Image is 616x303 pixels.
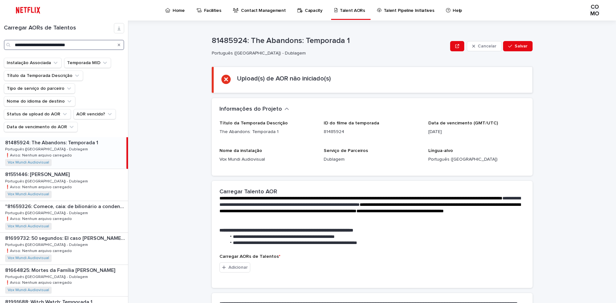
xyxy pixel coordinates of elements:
font: Português ([GEOGRAPHIC_DATA]) [428,157,498,162]
font: 81485924: The Abandons: Temporada 1 [212,37,350,45]
font: Português ([GEOGRAPHIC_DATA]) - Dublagem [5,211,88,215]
font: Português ([GEOGRAPHIC_DATA]) - Dublagem [5,243,88,247]
font: Português ([GEOGRAPHIC_DATA]) - Dublagem [212,51,306,55]
button: Informações do Projeto [219,106,289,113]
font: Título da Temporada Descrição [219,121,288,125]
font: 81551446: [PERSON_NAME] [5,172,70,177]
font: ❗️Aviso: Nenhum arquivo carregado [5,217,72,221]
font: Português ([GEOGRAPHIC_DATA]) - Dublagem [5,180,88,183]
font: 81485924: The Abandons: Temporada 1 [5,140,98,145]
font: Nome da instalação [219,148,262,153]
a: Vox Mundi Audiovisual [8,224,49,229]
font: Dublagem [324,157,345,162]
font: ❗️Aviso: Nenhum arquivo carregado [5,154,72,157]
font: Informações do Projeto [219,106,282,112]
font: "81659326: Comece, caia: de bilionário a condenado: série limitada" [5,204,166,209]
button: Salvar [503,41,533,51]
a: Vox Mundi Audiovisual [8,256,49,260]
button: AOR vencido? [73,109,116,119]
font: Serviço de Parceiros [324,148,368,153]
button: Temporada MID [64,58,111,68]
font: Vox Mundi Audiovisual [219,157,265,162]
font: COMO [590,4,599,17]
font: Carregar AORs de Talentos [4,25,76,31]
button: Adicionar [219,262,250,273]
font: Português ([GEOGRAPHIC_DATA]) - Dublagem [5,275,88,279]
font: Vox Mundi Audiovisual [8,192,49,196]
font: Língua-alvo [428,148,453,153]
font: [DATE] [428,130,442,134]
font: Carregar AORs de Talentos [219,254,279,259]
font: 81664825: Mortes da Família [PERSON_NAME] [5,268,115,273]
p: "81659326: Comece, caia: de bilionário a condenado: série limitada" [5,202,127,210]
button: Tipo de serviço do parceiro [4,83,75,94]
font: The Abandons: Temporada 1 [219,130,278,134]
input: Procurar [4,40,124,50]
font: Português ([GEOGRAPHIC_DATA]) - Dublagem [5,147,88,151]
font: Cancelar [478,44,496,48]
font: Vox Mundi Audiovisual [8,161,49,164]
button: Cancelar [467,41,502,51]
font: Adicionar [228,265,248,270]
font: ID do filme da temporada [324,121,379,125]
font: Salvar [515,44,527,48]
a: Vox Mundi Audiovisual [8,192,49,197]
font: 81699732: 50 segundos: El caso [PERSON_NAME]: Série Limitada [5,236,159,241]
font: Vox Mundi Audiovisual [8,256,49,260]
font: Carregar Talento AOR [219,189,277,195]
button: Status de upload do AOR [4,109,71,119]
font: Vox Mundi Audiovisual [8,288,49,292]
button: Título da Temporada Descrição [4,71,83,81]
font: ❗️Aviso: Nenhum arquivo carregado [5,249,72,253]
font: ❗️Aviso: Nenhum arquivo carregado [5,185,72,189]
font: Data de vencimento (GMT/UTC) [428,121,498,125]
button: Data de vencimento do AOR [4,122,78,132]
a: Vox Mundi Audiovisual [8,288,49,292]
img: ifQbXi3ZQGMSEF7WDB7W [13,4,43,17]
a: Vox Mundi Audiovisual [8,160,49,165]
button: Instalação Associada [4,58,62,68]
button: Nome do idioma de destino [4,96,75,106]
p: 81699732: 50 segundos: El caso Fernando Báez Sosa: Série Limitada [5,234,127,241]
font: Upload(s) de AOR não iniciado(s) [237,75,331,82]
font: Vox Mundi Audiovisual [8,224,49,228]
font: ❗️Aviso: Nenhum arquivo carregado [5,281,72,285]
font: 81485924 [324,130,344,134]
